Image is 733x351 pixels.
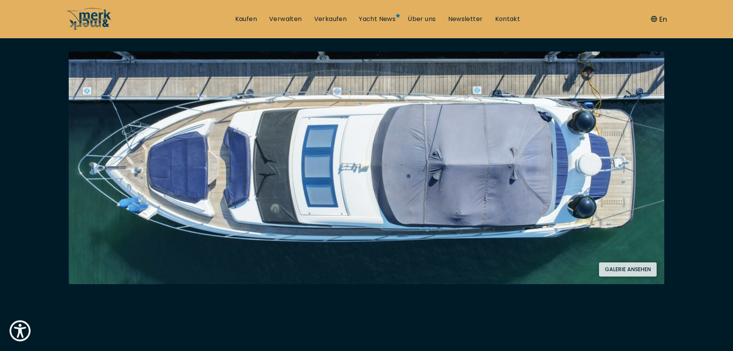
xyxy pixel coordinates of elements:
[269,15,302,23] a: Verwalten
[235,15,257,23] a: Kaufen
[495,15,520,23] a: Kontakt
[448,15,483,23] a: Newsletter
[69,52,664,284] img: Merk&Merk
[359,15,396,23] a: Yacht News
[408,15,436,23] a: Über uns
[651,14,667,24] button: En
[599,262,657,277] button: Galerie ansehen
[314,15,347,23] a: Verkaufen
[8,319,32,343] button: Show Accessibility Preferences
